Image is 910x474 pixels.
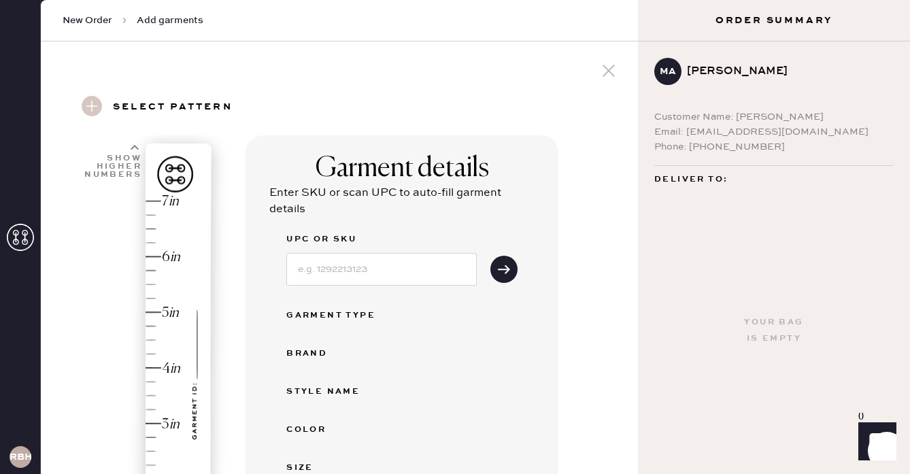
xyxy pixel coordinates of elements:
[654,109,894,124] div: Customer Name: [PERSON_NAME]
[286,231,477,248] label: UPC or SKU
[654,171,728,188] span: Deliver to:
[286,422,395,438] div: Color
[162,192,169,211] div: 7
[286,345,395,362] div: Brand
[286,253,477,286] input: e.g. 1292213123
[137,14,203,27] span: Add garments
[654,124,894,139] div: Email: [EMAIL_ADDRESS][DOMAIN_NAME]
[654,139,894,154] div: Phone: [PHONE_NUMBER]
[63,14,112,27] span: New Order
[660,67,676,76] h3: MA
[83,154,141,179] div: Show higher numbers
[316,152,489,185] div: Garment details
[286,384,395,400] div: Style name
[638,14,910,27] h3: Order Summary
[286,307,395,324] div: Garment Type
[744,314,803,347] div: Your bag is empty
[10,452,31,462] h3: RBHA
[169,192,179,211] div: in
[845,413,904,471] iframe: Front Chat
[269,185,535,218] div: Enter SKU or scan UPC to auto-fill garment details
[113,96,233,119] h3: Select pattern
[687,63,883,80] div: [PERSON_NAME]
